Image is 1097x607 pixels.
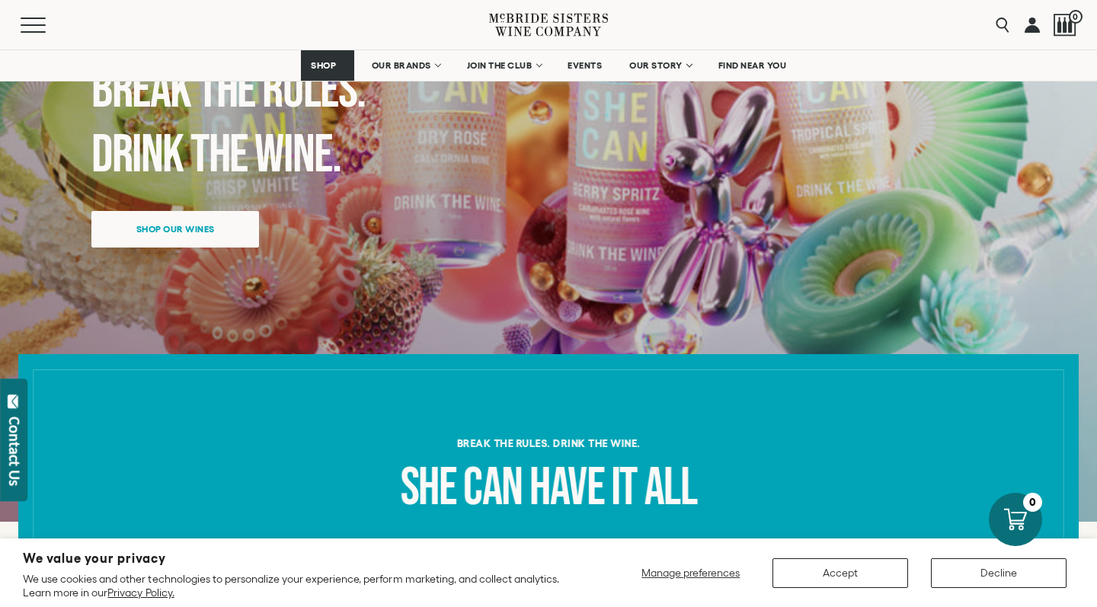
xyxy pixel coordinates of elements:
[91,123,184,187] span: Drink
[190,123,248,187] span: the
[772,558,908,588] button: Accept
[311,60,337,71] span: SHOP
[463,456,523,520] span: can
[301,50,354,81] a: SHOP
[401,456,456,520] span: she
[254,123,341,187] span: Wine.
[91,59,191,123] span: Break
[632,558,750,588] button: Manage preferences
[29,438,1067,449] h6: Break the rules. Drink the Wine.
[457,50,551,81] a: JOIN THE CLUB
[568,60,602,71] span: EVENTS
[110,214,241,244] span: Shop our wines
[529,456,604,520] span: have
[1069,10,1083,24] span: 0
[1023,493,1042,512] div: 0
[708,50,797,81] a: FIND NEAR YOU
[23,552,580,565] h2: We value your privacy
[619,50,701,81] a: OUR STORY
[611,456,637,520] span: it
[372,60,431,71] span: OUR BRANDS
[644,456,696,520] span: all
[467,60,533,71] span: JOIN THE CLUB
[931,558,1067,588] button: Decline
[629,60,683,71] span: OUR STORY
[558,50,612,81] a: EVENTS
[7,417,22,486] div: Contact Us
[21,18,75,33] button: Mobile Menu Trigger
[198,59,255,123] span: the
[718,60,787,71] span: FIND NEAR YOU
[641,567,740,579] span: Manage preferences
[107,586,174,599] a: Privacy Policy.
[362,50,449,81] a: OUR BRANDS
[262,59,365,123] span: Rules.
[91,211,259,248] a: Shop our wines
[23,572,580,599] p: We use cookies and other technologies to personalize your experience, perform marketing, and coll...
